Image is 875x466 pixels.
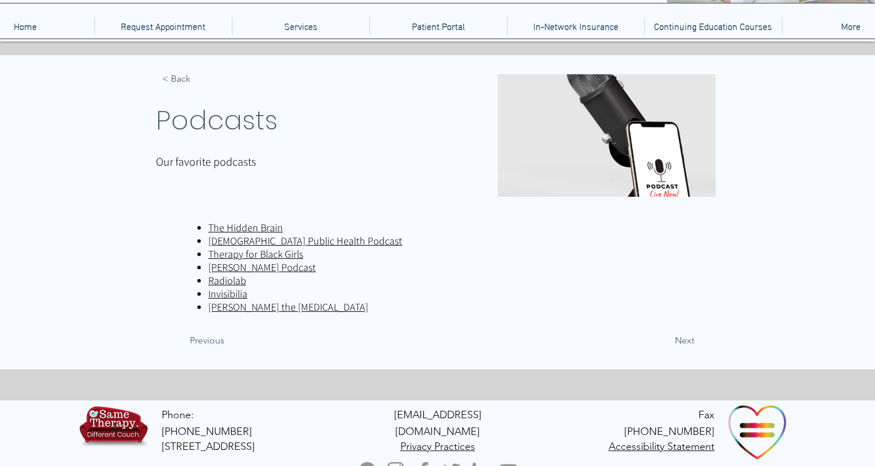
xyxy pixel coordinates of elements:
a: Request Appointment [94,17,232,35]
button: Next [637,329,694,352]
a: Patient Portal [369,17,507,35]
p: Continuing Education Courses [648,17,778,35]
a: [DEMOGRAPHIC_DATA] Public Health Podcast [208,234,402,247]
a: [PERSON_NAME] the [MEDICAL_DATA] [208,300,368,314]
a: Accessibility Statement [609,440,714,453]
span: Previous [190,334,224,347]
button: Previous [190,329,266,352]
a: [EMAIL_ADDRESS][DOMAIN_NAME] [394,408,482,438]
span: Privacy Practices [400,440,475,453]
p: In-Network Insurance [528,17,624,35]
a: [PERSON_NAME] Podcast [208,261,316,274]
p: Services [278,17,323,35]
span: Next [675,334,694,347]
a: < Back [162,67,238,90]
p: Patient Portal [406,17,471,35]
a: Invisibilia [208,287,247,300]
span: Accessibility Statement [609,440,714,453]
img: Ally Organization [727,400,789,463]
span: < Back [162,72,190,85]
a: Therapy for Black Girls [208,247,303,261]
p: Home [8,17,43,35]
span: Podcasts [156,102,278,139]
a: Radiolab [208,274,246,287]
img: Podcasts [498,74,716,197]
a: In-Network Insurance [507,17,644,35]
a: The Hidden Brain [208,221,283,234]
a: Privacy Practices [400,440,475,453]
a: Phone: [PHONE_NUMBER] [162,408,252,438]
img: TBH.US [77,404,150,454]
div: Services [232,17,369,35]
p: More [835,17,866,35]
span: Our favorite podcasts [156,154,256,169]
p: Request Appointment [115,17,211,35]
span: [STREET_ADDRESS] [162,440,255,453]
a: Continuing Education Courses [644,17,782,35]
